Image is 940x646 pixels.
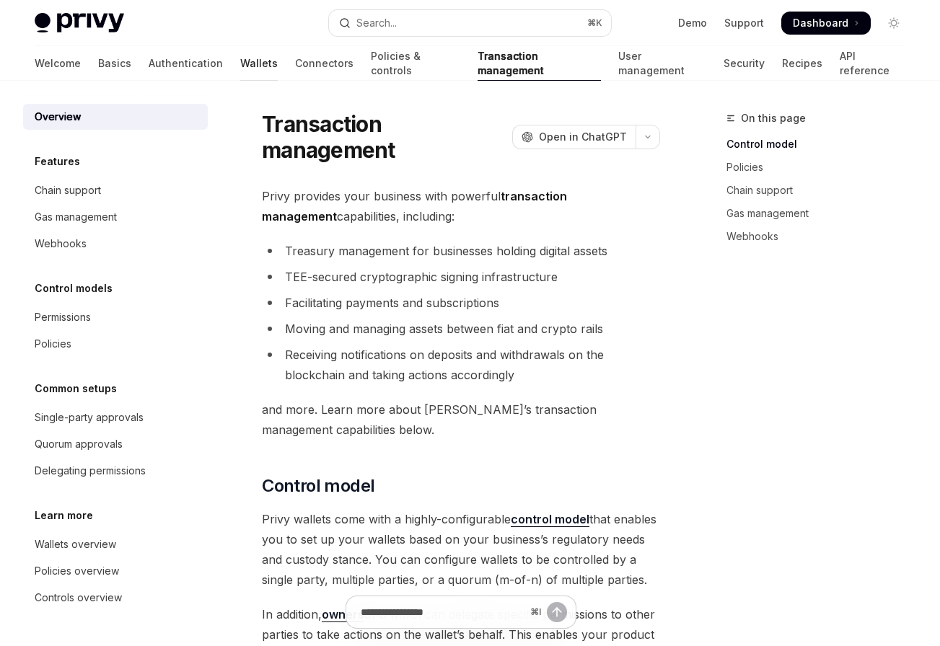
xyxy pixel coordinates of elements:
button: Send message [547,602,567,622]
div: Overview [35,108,81,125]
li: Receiving notifications on deposits and withdrawals on the blockchain and taking actions accordingly [262,345,660,385]
a: User management [618,46,706,81]
span: On this page [741,110,806,127]
a: Single-party approvals [23,404,208,430]
a: Webhooks [726,225,917,248]
h5: Learn more [35,507,93,524]
h1: Transaction management [262,111,506,163]
a: Gas management [23,204,208,230]
a: Policies & controls [371,46,460,81]
span: Privy wallets come with a highly-configurable that enables you to set up your wallets based on yo... [262,509,660,590]
div: Delegating permissions [35,462,146,479]
li: Facilitating payments and subscriptions [262,293,660,313]
div: Single-party approvals [35,409,144,426]
div: Chain support [35,182,101,199]
div: Search... [356,14,397,32]
a: Webhooks [23,231,208,257]
div: Controls overview [35,589,122,606]
a: Recipes [782,46,822,81]
a: Transaction management [478,46,602,81]
a: Gas management [726,202,917,225]
span: and more. Learn more about [PERSON_NAME]’s transaction management capabilities below. [262,399,660,440]
a: Overview [23,104,208,130]
a: API reference [840,46,905,81]
span: ⌘ K [587,17,602,29]
div: Webhooks [35,235,87,252]
a: Chain support [726,179,917,202]
a: Policies overview [23,558,208,584]
h5: Features [35,153,80,170]
li: TEE-secured cryptographic signing infrastructure [262,267,660,287]
li: Moving and managing assets between fiat and crypto rails [262,319,660,339]
a: Wallets [240,46,278,81]
a: Connectors [295,46,353,81]
div: Permissions [35,309,91,326]
a: Welcome [35,46,81,81]
a: Basics [98,46,131,81]
h5: Common setups [35,380,117,397]
span: Dashboard [793,16,848,30]
a: Controls overview [23,585,208,611]
a: Delegating permissions [23,458,208,484]
li: Treasury management for businesses holding digital assets [262,241,660,261]
a: control model [511,512,589,527]
a: Policies [726,156,917,179]
span: Privy provides your business with powerful capabilities, including: [262,186,660,226]
input: Ask a question... [361,596,524,628]
strong: control model [511,512,589,526]
a: Permissions [23,304,208,330]
img: light logo [35,13,124,33]
div: Wallets overview [35,536,116,553]
button: Open in ChatGPT [512,125,636,149]
a: Policies [23,331,208,357]
a: Chain support [23,177,208,203]
a: Authentication [149,46,223,81]
button: Toggle dark mode [882,12,905,35]
a: Control model [726,133,917,156]
a: Quorum approvals [23,431,208,457]
div: Policies overview [35,562,119,580]
a: Security [724,46,765,81]
span: Open in ChatGPT [539,130,627,144]
a: Dashboard [781,12,871,35]
div: Quorum approvals [35,435,123,453]
a: Support [724,16,764,30]
h5: Control models [35,280,113,297]
div: Policies [35,335,71,353]
span: Control model [262,474,374,497]
a: Wallets overview [23,531,208,557]
a: Demo [678,16,707,30]
div: Gas management [35,208,117,226]
button: Open search [329,10,612,36]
